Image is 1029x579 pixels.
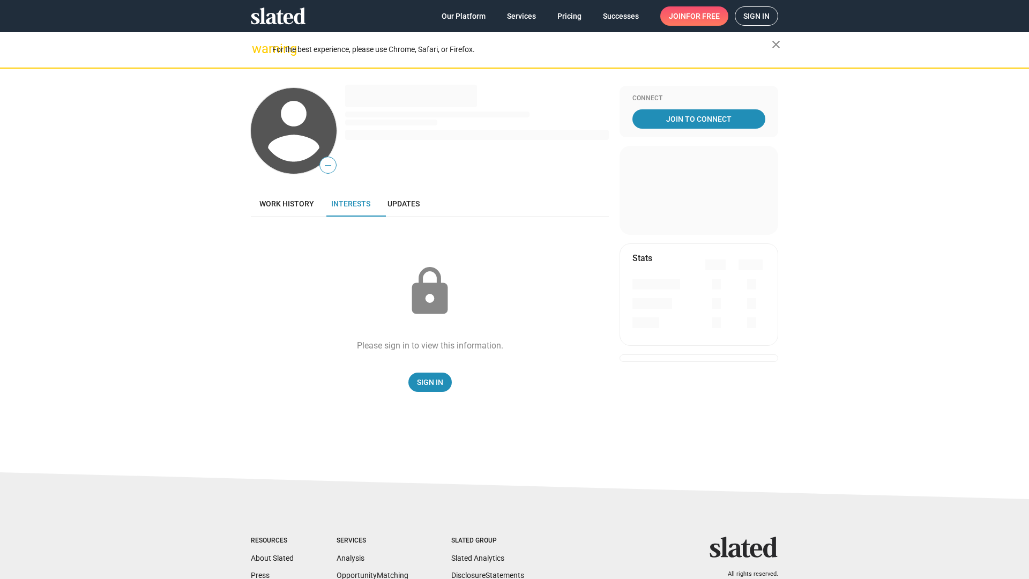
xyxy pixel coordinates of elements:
[557,6,581,26] span: Pricing
[594,6,647,26] a: Successes
[251,537,294,545] div: Resources
[387,199,420,208] span: Updates
[433,6,494,26] a: Our Platform
[272,42,772,57] div: For the best experience, please use Chrome, Safari, or Firefox.
[549,6,590,26] a: Pricing
[251,191,323,217] a: Work history
[451,554,504,562] a: Slated Analytics
[252,42,265,55] mat-icon: warning
[417,373,443,392] span: Sign In
[337,537,408,545] div: Services
[403,265,457,318] mat-icon: lock
[632,109,765,129] a: Join To Connect
[635,109,763,129] span: Join To Connect
[498,6,545,26] a: Services
[603,6,639,26] span: Successes
[632,94,765,103] div: Connect
[259,199,314,208] span: Work history
[451,537,524,545] div: Slated Group
[507,6,536,26] span: Services
[669,6,720,26] span: Join
[442,6,486,26] span: Our Platform
[320,159,336,173] span: —
[357,340,503,351] div: Please sign in to view this information.
[379,191,428,217] a: Updates
[408,373,452,392] a: Sign In
[632,253,652,264] mat-card-title: Stats
[770,38,782,51] mat-icon: close
[686,6,720,26] span: for free
[735,6,778,26] a: Sign in
[331,199,370,208] span: Interests
[251,554,294,562] a: About Slated
[743,7,770,25] span: Sign in
[660,6,728,26] a: Joinfor free
[323,191,379,217] a: Interests
[337,554,364,562] a: Analysis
